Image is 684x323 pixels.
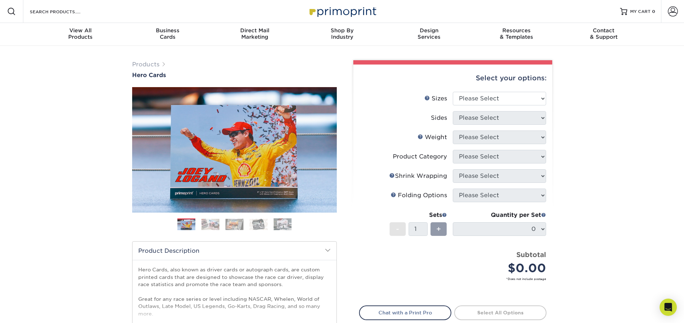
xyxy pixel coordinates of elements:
[454,305,546,320] a: Select All Options
[225,219,243,230] img: Hero Cards 03
[391,191,447,200] div: Folding Options
[393,152,447,161] div: Product Category
[37,23,124,46] a: View AllProducts
[29,7,99,16] input: SEARCH PRODUCTS.....
[211,27,298,40] div: Marketing
[473,23,560,46] a: Resources& Templates
[298,23,386,46] a: Shop ByIndustry
[386,27,473,40] div: Services
[431,114,447,122] div: Sides
[458,260,546,277] div: $0.00
[424,94,447,103] div: Sizes
[390,211,447,219] div: Sets
[298,27,386,34] span: Shop By
[2,301,61,320] iframe: Google Customer Reviews
[453,211,546,219] div: Quantity per Set
[124,23,211,46] a: BusinessCards
[124,27,211,40] div: Cards
[132,72,337,79] a: Hero Cards
[124,27,211,34] span: Business
[298,27,386,40] div: Industry
[132,242,336,260] h2: Product Description
[560,27,647,34] span: Contact
[359,305,451,320] a: Chat with a Print Pro
[201,219,219,230] img: Hero Cards 02
[365,277,546,281] small: *Does not include postage
[652,9,655,14] span: 0
[359,65,546,92] div: Select your options:
[132,86,337,214] img: Hero Cards 01
[516,251,546,258] strong: Subtotal
[177,219,195,231] img: Hero Cards 01
[386,23,473,46] a: DesignServices
[37,27,124,40] div: Products
[560,27,647,40] div: & Support
[211,27,298,34] span: Direct Mail
[473,27,560,34] span: Resources
[211,23,298,46] a: Direct MailMarketing
[630,9,651,15] span: MY CART
[132,61,159,68] a: Products
[560,23,647,46] a: Contact& Support
[660,299,677,316] div: Open Intercom Messenger
[396,224,399,234] span: -
[386,27,473,34] span: Design
[418,133,447,142] div: Weight
[250,219,267,230] img: Hero Cards 04
[473,27,560,40] div: & Templates
[389,172,447,180] div: Shrink Wrapping
[37,27,124,34] span: View All
[274,218,292,231] img: Hero Cards 05
[436,224,441,234] span: +
[306,4,378,19] img: Primoprint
